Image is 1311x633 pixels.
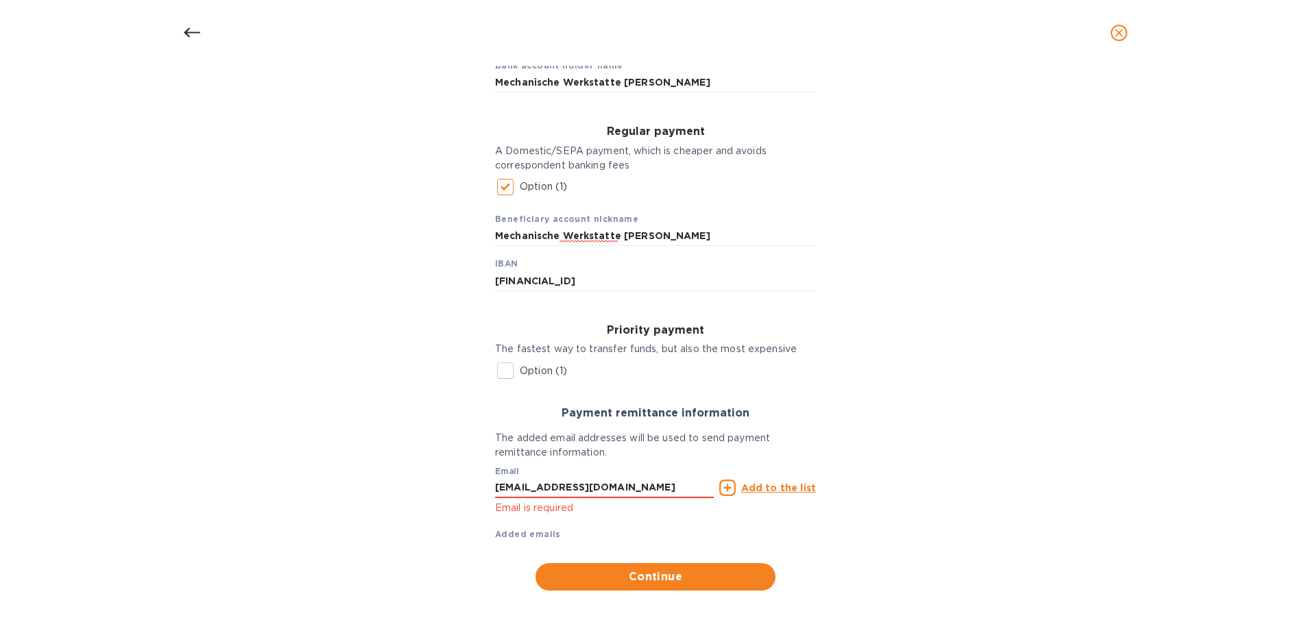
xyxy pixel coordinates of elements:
[495,226,816,247] input: Beneficiary account nickname
[546,569,765,585] span: Continue
[520,179,567,194] p: Option (1)
[495,214,638,224] b: Beneficiary account nickname
[1103,16,1135,49] button: close
[495,125,816,138] h3: Regular payment
[495,407,816,420] h3: Payment remittance information
[495,500,714,516] p: Email is required
[495,271,816,291] input: IBAN
[495,60,623,71] b: Bank account holder name
[495,342,816,356] p: The fastest way to transfer funds, but also the most expensive
[495,324,816,337] h3: Priority payment
[495,477,714,498] input: Enter email
[520,364,567,378] p: Option (1)
[741,482,816,493] u: Add to the list
[495,258,518,269] b: IBAN
[495,144,816,173] p: A Domestic/SEPA payment, which is cheaper and avoids correspondent banking fees
[495,529,561,539] b: Added emails
[495,431,816,460] p: The added email addresses will be used to send payment remittance information.
[495,468,519,476] label: Email
[536,563,775,591] button: Continue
